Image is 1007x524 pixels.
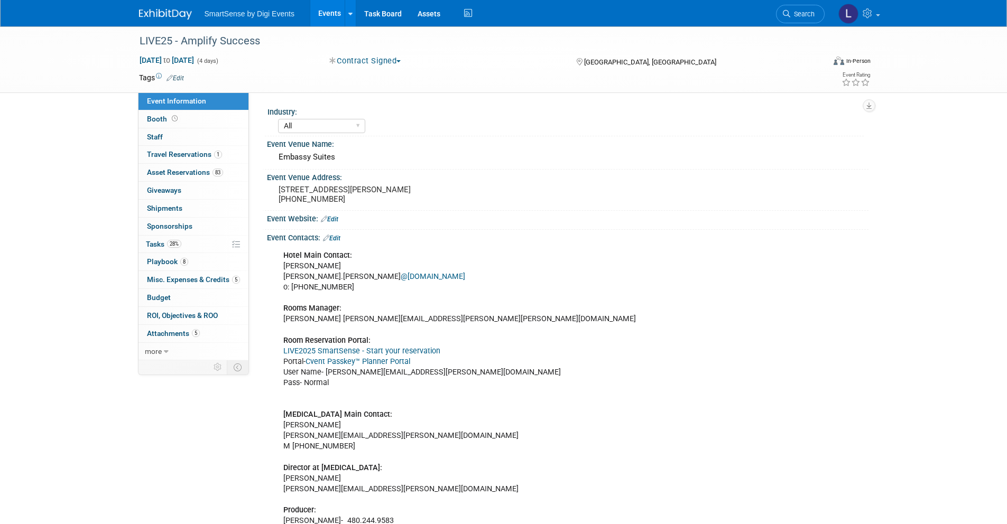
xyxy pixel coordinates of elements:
span: 5 [232,276,240,284]
span: Misc. Expenses & Credits [147,275,240,284]
a: Travel Reservations1 [138,146,248,163]
b: Producer: [283,506,316,514]
span: (4 days) [196,58,218,64]
a: Asset Reservations83 [138,164,248,181]
img: ExhibitDay [139,9,192,20]
b: Room Reservation Portal: [283,336,371,345]
span: Shipments [147,204,182,212]
b: [MEDICAL_DATA] Main Contact: [283,410,392,419]
div: In-Person [846,57,871,65]
span: 8 [180,258,188,266]
a: Staff [138,128,248,146]
span: [GEOGRAPHIC_DATA], [GEOGRAPHIC_DATA] [584,58,716,66]
a: Budget [138,289,248,306]
div: Event Rating [842,72,870,78]
img: Format-Inperson.png [834,57,844,65]
span: to [162,56,172,64]
span: Playbook [147,257,188,266]
div: Event Venue Name: [267,136,869,149]
span: Tasks [146,240,181,248]
pre: [STREET_ADDRESS][PERSON_NAME] [PHONE_NUMBER] [279,185,506,204]
a: Edit [323,235,340,242]
span: more [145,347,162,355]
a: Edit [167,74,184,82]
td: Tags [139,72,184,83]
a: Misc. Expenses & Credits5 [138,271,248,288]
a: Giveaways [138,182,248,199]
span: Booth not reserved yet [170,115,180,123]
span: Asset Reservations [147,168,223,176]
a: more [138,343,248,360]
div: Embassy Suites [275,149,861,165]
a: ROI, Objectives & ROO [138,307,248,324]
div: Event Contacts: [267,230,869,244]
a: Attachments5 [138,325,248,342]
b: Rooms Manager: [283,304,341,313]
span: SmartSense by Digi Events [205,10,294,18]
span: 5 [192,329,200,337]
div: Industry: [267,104,864,117]
a: Shipments [138,200,248,217]
span: 1 [214,151,222,158]
span: Booth [147,115,180,123]
a: Search [776,5,825,23]
td: Toggle Event Tabs [227,360,248,374]
span: Budget [147,293,171,302]
b: Hotel Main Contact: [283,251,352,260]
span: ROI, Objectives & ROO [147,311,218,320]
span: 28% [167,240,181,248]
a: @[DOMAIN_NAME] [401,272,465,281]
span: Attachments [147,329,200,338]
span: Travel Reservations [147,150,222,158]
a: Cvent Passkey™ Planner Portal [306,357,410,366]
span: Giveaways [147,186,181,194]
div: Event Format [762,55,871,71]
img: Leland Jenkins [838,4,858,24]
a: Event Information [138,92,248,110]
td: Personalize Event Tab Strip [209,360,227,374]
b: Director at [MEDICAL_DATA]: [283,463,382,472]
button: Contract Signed [326,55,405,67]
a: Tasks28% [138,236,248,253]
div: Event Venue Address: [267,170,869,183]
span: Staff [147,133,163,141]
span: Sponsorships [147,222,192,230]
a: Sponsorships [138,218,248,235]
div: Event Website: [267,211,869,224]
a: LIVE2025 SmartSense - Start your reservation [283,347,440,355]
span: Search [790,10,815,18]
span: 83 [213,169,223,176]
a: Booth [138,110,248,128]
a: Playbook8 [138,253,248,270]
a: Edit [321,216,338,223]
div: LIVE25 - Amplify Success [136,32,809,51]
span: Event Information [147,97,206,105]
span: [DATE] [DATE] [139,55,195,65]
